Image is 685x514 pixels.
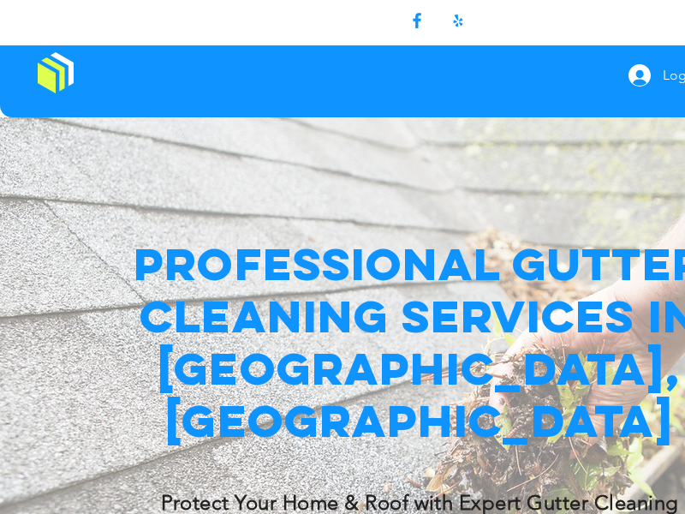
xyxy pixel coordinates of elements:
ul: Social Bar [407,10,468,31]
img: Window Cleaning Budds, Affordable window cleaning services near me in Los Angeles [38,52,74,93]
img: Facebook [407,10,427,31]
img: Yelp! [448,10,468,31]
